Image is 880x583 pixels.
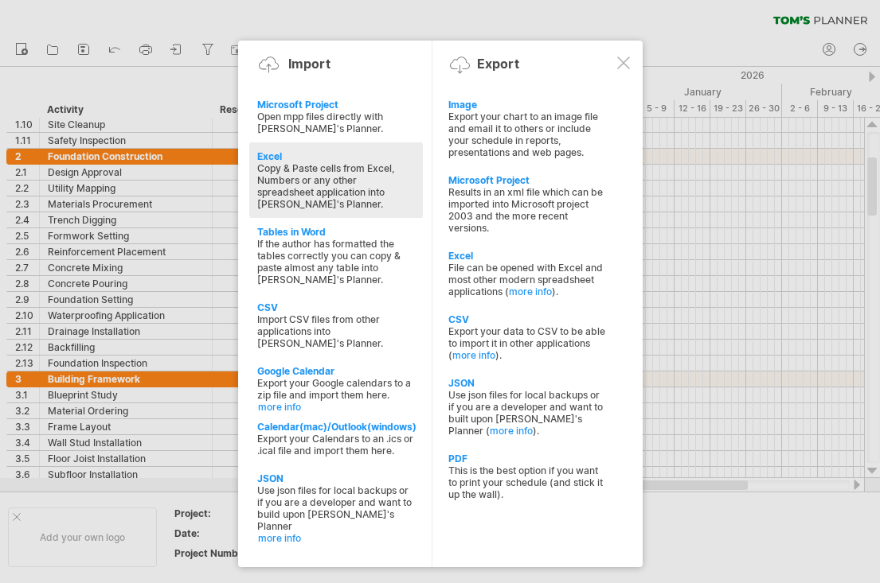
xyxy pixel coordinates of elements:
[448,389,606,437] div: Use json files for local backups or if you are a developer and want to built upon [PERSON_NAME]'s...
[257,226,415,238] div: Tables in Word
[448,377,606,389] div: JSON
[257,238,415,286] div: If the author has formatted the tables correctly you can copy & paste almost any table into [PERS...
[448,186,606,234] div: Results in an xml file which can be imported into Microsoft project 2003 and the more recent vers...
[257,162,415,210] div: Copy & Paste cells from Excel, Numbers or any other spreadsheet application into [PERSON_NAME]'s ...
[448,313,606,325] div: CSV
[448,464,606,500] div: This is the best option if you want to print your schedule (and stick it up the wall).
[490,425,533,437] a: more info
[448,111,606,158] div: Export your chart to an image file and email it to others or include your schedule in reports, pr...
[288,56,330,72] div: Import
[448,174,606,186] div: Microsoft Project
[448,250,606,262] div: Excel
[258,532,416,544] a: more info
[257,150,415,162] div: Excel
[477,56,519,72] div: Export
[448,453,606,464] div: PDF
[509,286,552,297] a: more info
[448,262,606,297] div: File can be opened with Excel and most other modern spreadsheet applications ( ).
[258,401,416,413] a: more info
[452,349,495,361] a: more info
[448,325,606,361] div: Export your data to CSV to be able to import it in other applications ( ).
[448,99,606,111] div: Image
